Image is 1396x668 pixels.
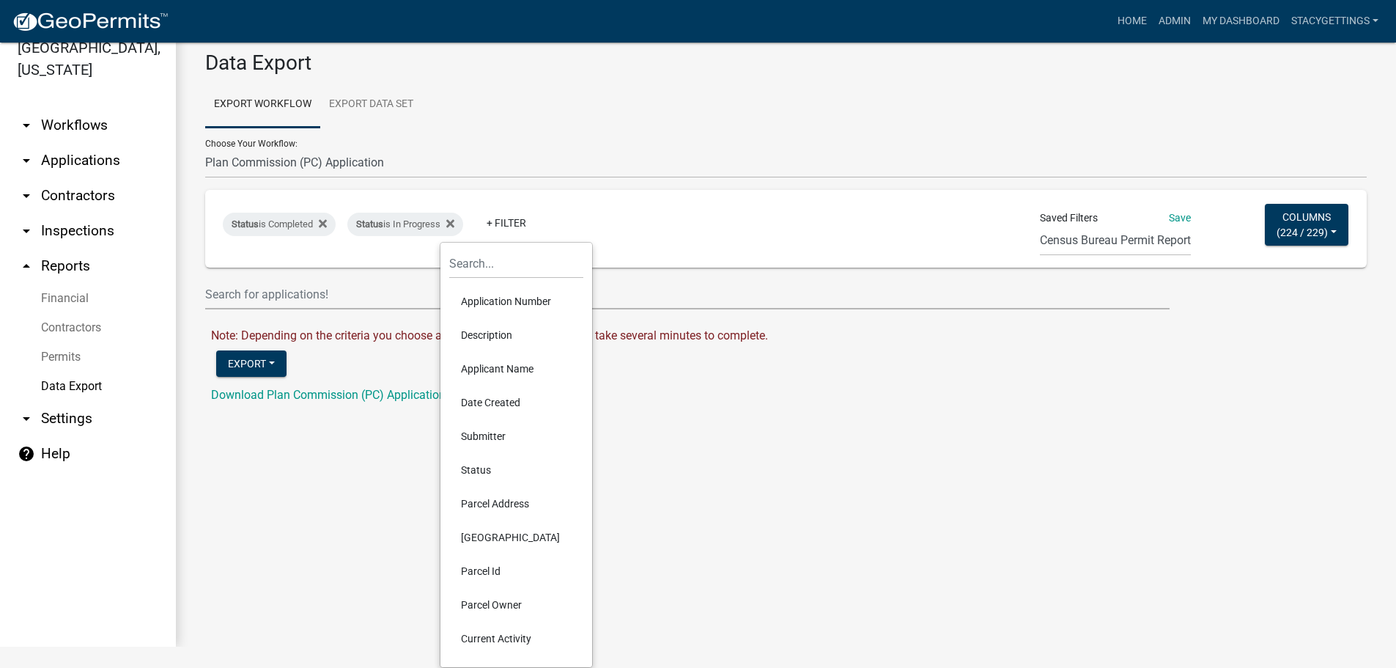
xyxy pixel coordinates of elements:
[449,318,583,352] li: Description
[449,249,583,279] input: Search...
[449,588,583,622] li: Parcel Owner
[211,388,469,402] a: Download Plan Commission (PC) Application.xlsx
[18,410,35,427] i: arrow_drop_down
[18,187,35,205] i: arrow_drop_down
[475,210,538,236] a: + Filter
[449,453,583,487] li: Status
[18,257,35,275] i: arrow_drop_up
[449,487,583,521] li: Parcel Address
[1285,7,1384,35] a: StacyGettings
[320,81,422,128] a: Export Data Set
[1197,7,1285,35] a: My Dashboard
[232,219,259,230] span: Status
[449,285,583,318] li: Application Number
[449,419,583,453] li: Submitter
[449,622,583,656] li: Current Activity
[356,219,383,230] span: Status
[449,352,583,386] li: Applicant Name
[1040,210,1098,226] span: Saved Filters
[18,445,35,463] i: help
[18,117,35,134] i: arrow_drop_down
[1169,212,1191,224] a: Save
[18,152,35,169] i: arrow_drop_down
[1265,204,1348,246] button: Columns(224 / 229)
[223,213,336,236] div: is Completed
[205,51,1367,76] h3: Data Export
[205,279,1170,309] input: Search for applications!
[205,81,320,128] a: Export Workflow
[1112,7,1153,35] a: Home
[211,329,768,342] span: Note: Depending on the criteria you choose above, the export process may take several minutes to ...
[1153,7,1197,35] a: Admin
[18,222,35,240] i: arrow_drop_down
[347,213,463,236] div: is In Progress
[449,554,583,588] li: Parcel Id
[216,350,287,377] button: Export
[1280,226,1324,238] span: 224 / 229
[449,386,583,419] li: Date Created
[449,521,583,554] li: [GEOGRAPHIC_DATA]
